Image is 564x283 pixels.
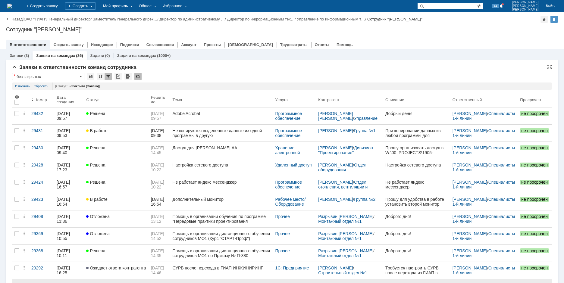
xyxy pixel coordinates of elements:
[318,163,367,172] a: Отдел оборудования
[151,163,165,172] span: [DATE] 10:22
[57,197,71,207] div: [DATE] 16:54
[204,42,221,47] a: Проекты
[453,145,487,150] a: [PERSON_NAME]
[93,17,157,21] a: Заместитель генерального дирек…
[29,125,54,141] a: 29431
[453,163,516,177] a: Специалисты 1-й линии [GEOGRAPHIC_DATA]
[512,1,539,4] span: [PERSON_NAME]
[172,111,270,116] div: Adobe Acrobat
[280,42,308,47] a: Трудозатраты
[14,74,15,78] div: Настройки списка отличаются от сохраненных в виде
[57,163,71,172] div: [DATE] 17:23
[22,231,27,236] div: Действия
[86,98,99,102] div: Статус
[518,159,552,176] a: не просрочен
[170,107,273,124] a: Adobe Acrobat
[149,107,170,124] a: [DATE] 09:57
[520,145,549,150] span: не просрочен
[453,231,516,246] a: Специалисты 1-й линии [GEOGRAPHIC_DATA]
[318,270,367,275] a: Строительный отдел №1
[87,73,94,80] div: Сохранить вид
[114,73,122,80] div: Скопировать ссылку на список
[518,142,552,159] a: не просрочен
[12,64,136,70] span: Заявки в ответственности команд сотрудника
[318,231,381,241] div: /
[172,128,270,138] div: Не копируются выделенные данные из одной программы в другую
[453,98,482,102] div: Ответственный
[453,266,516,280] a: Специалисты 1-й линии [GEOGRAPHIC_DATA]
[540,16,548,23] div: Добавить в избранное
[318,197,381,202] div: /
[72,84,99,88] span: Закрыта (Заявка)
[7,4,12,8] img: logo
[29,210,54,227] a: 29408
[453,111,487,116] a: [PERSON_NAME]
[151,180,165,189] span: [DATE] 10:22
[151,266,165,275] span: [DATE] 14:46
[36,53,75,58] a: Заявки на командах
[318,180,369,194] a: Отдел отопления, вентиляции и кондиционирования
[57,111,71,121] div: [DATE] 09:57
[54,245,84,262] a: [DATE] 10:11
[318,253,362,258] a: Монтажный отдел №1
[105,53,110,58] div: (0)
[520,180,549,185] span: не просрочен
[86,266,146,270] span: Ожидает ответа контрагента
[24,17,46,21] a: ОАО "ГИАП"
[172,145,270,150] div: Доступ для [PERSON_NAME] АА
[318,163,381,172] div: /
[520,128,549,133] span: не просрочен
[149,193,170,210] a: [DATE] 16:54
[315,42,330,47] a: Отчеты
[22,111,27,116] div: Действия
[172,231,270,241] div: Помощь в организации дистанционного обучения сотрудников МО1 (Курс "СТАРТ-Проф")
[275,214,290,219] a: Прочее
[318,128,353,133] a: [PERSON_NAME]
[29,193,54,210] a: 29423
[518,262,552,279] a: не просрочен
[172,180,270,185] div: Не работает яндекс мессенджер
[492,4,499,8] span: 44
[54,142,84,159] a: [DATE] 09:40
[10,42,46,47] a: В ответственности
[170,176,273,193] a: Не работает яндекс мессенджер
[453,197,515,207] div: /
[149,228,170,244] a: [DATE] 14:52
[52,82,549,90] div: [Статус: не ]
[318,180,353,185] a: [PERSON_NAME]
[518,228,552,244] a: не просрочен
[84,92,148,107] th: Статус
[453,163,487,167] a: [PERSON_NAME]
[170,193,273,210] a: Дополнительный монитор
[120,42,139,47] a: Подписки
[520,111,549,116] span: не просрочен
[318,266,381,275] div: /
[76,53,83,58] div: (36)
[318,197,353,202] a: [PERSON_NAME]
[29,262,54,279] a: 29292
[318,145,381,155] div: /
[318,248,373,253] a: Разрывин [PERSON_NAME]
[86,145,105,150] span: Решена
[453,266,487,270] a: [PERSON_NAME]
[31,111,52,116] div: 29432
[318,145,374,155] a: Дивизион "Проектирование"
[518,107,552,124] a: не просрочен
[181,42,196,47] a: Аккаунт
[84,142,148,159] a: Решена
[7,4,12,8] a: Перейти на домашнюю страницу
[31,266,52,270] div: 29292
[453,163,515,172] div: /
[318,98,340,102] div: Контрагент
[453,145,516,160] a: Специалисты 1-й линии [GEOGRAPHIC_DATA]
[297,17,365,21] a: Управление по информационным т…
[57,266,71,275] div: [DATE] 16:25
[34,98,47,102] div: Номер
[31,180,52,185] div: 29424
[86,180,105,185] span: Решена
[54,176,84,193] a: [DATE] 16:57
[453,248,487,253] a: [PERSON_NAME]
[172,248,270,258] div: Помощь в организации дистанционного обучения сотрудников МО1 по Приказу № П-380
[518,125,552,141] a: не просрочен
